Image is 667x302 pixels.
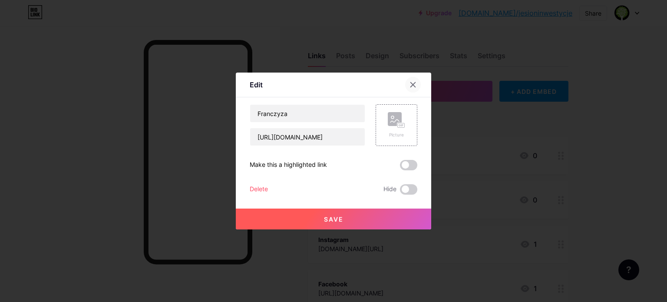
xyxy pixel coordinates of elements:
[250,160,327,170] div: Make this a highlighted link
[383,184,396,195] span: Hide
[250,128,365,146] input: URL
[324,216,343,223] span: Save
[236,209,431,229] button: Save
[250,80,263,90] div: Edit
[250,105,365,122] input: Title
[388,132,405,138] div: Picture
[250,184,268,195] div: Delete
